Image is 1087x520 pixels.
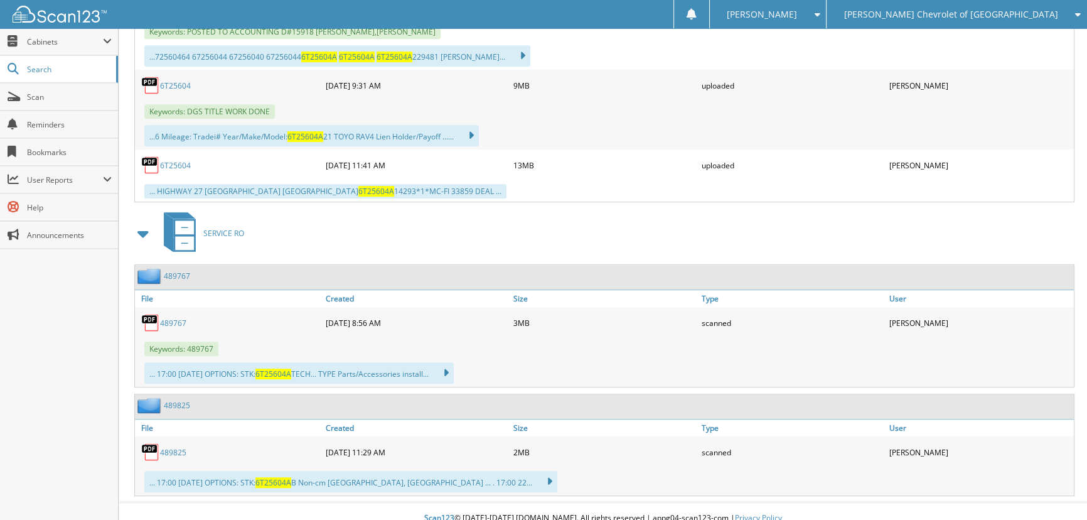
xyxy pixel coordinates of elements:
span: Cabinets [27,36,103,47]
span: Keywords: DGS TITLE WORK DONE [144,104,275,119]
img: folder2.png [137,268,164,284]
div: 13MB [510,153,698,178]
div: [DATE] 11:29 AM [323,440,510,465]
span: Keywords: POSTED TO ACCOUNTING D#15918 [PERSON_NAME],[PERSON_NAME] [144,24,441,39]
a: Type [699,420,886,436]
a: 489825 [160,447,186,458]
img: PDF.png [141,443,160,462]
iframe: Chat Widget [1024,460,1087,520]
div: [DATE] 11:41 AM [323,153,510,178]
a: Created [323,420,510,436]
span: 6T25604A [377,51,412,62]
span: Reminders [27,119,112,130]
a: Size [510,420,698,436]
img: folder2.png [137,398,164,413]
div: 2MB [510,440,698,465]
span: Help [27,202,112,213]
div: ... 17:00 [DATE] OPTIONS: STK: TECH... TYPE Parts/Accessories install... [144,362,454,384]
div: [DATE] 8:56 AM [323,310,510,335]
span: [PERSON_NAME] [727,11,797,18]
a: Type [699,290,886,307]
a: File [135,420,323,436]
div: 3MB [510,310,698,335]
span: Scan [27,92,112,102]
a: File [135,290,323,307]
span: 6T25604A [255,477,291,488]
a: 489825 [164,400,190,411]
span: User Reports [27,175,103,185]
span: 6T25604A [255,369,291,379]
span: Search [27,64,110,75]
span: Announcements [27,230,112,241]
span: 6T25604A [358,186,394,197]
div: [DATE] 9:31 AM [323,73,510,98]
img: scan123-logo-white.svg [13,6,107,23]
a: User [886,420,1074,436]
a: SERVICE RO [156,209,244,258]
span: 6T25604A [301,51,337,62]
span: 6T25604A [339,51,375,62]
div: [PERSON_NAME] [886,73,1074,98]
img: PDF.png [141,156,160,175]
div: ...6 Mileage: Tradei# Year/Make/Model: 21 TOYO RAV4 Lien Holder/Payoff ...... [144,125,479,146]
div: uploaded [699,73,886,98]
div: ... 17:00 [DATE] OPTIONS: STK: B Non-cm [GEOGRAPHIC_DATA], [GEOGRAPHIC_DATA] ... . 17:00 22... [144,471,557,492]
a: 489767 [164,271,190,281]
a: 6T25604 [160,160,191,171]
a: User [886,290,1074,307]
div: [PERSON_NAME] [886,153,1074,178]
a: 489767 [160,318,186,328]
span: [PERSON_NAME] Chevrolet of [GEOGRAPHIC_DATA] [844,11,1058,18]
img: PDF.png [141,313,160,332]
span: 6T25604A [287,131,323,142]
span: Bookmarks [27,147,112,158]
div: uploaded [699,153,886,178]
div: ...72560464 67256044 67256040 67256044 229481 [PERSON_NAME]... [144,45,530,67]
div: scanned [699,440,886,465]
a: Size [510,290,698,307]
a: Created [323,290,510,307]
img: PDF.png [141,76,160,95]
div: 9MB [510,73,698,98]
div: ... HIGHWAY 27 [GEOGRAPHIC_DATA] [GEOGRAPHIC_DATA] 14293*1*MC-FI 33859 DEAL ... [144,184,506,198]
div: [PERSON_NAME] [886,310,1074,335]
span: SERVICE RO [203,228,244,239]
a: 6T25604 [160,80,191,91]
div: [PERSON_NAME] [886,440,1074,465]
span: Keywords: 489767 [144,342,218,356]
div: scanned [699,310,886,335]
